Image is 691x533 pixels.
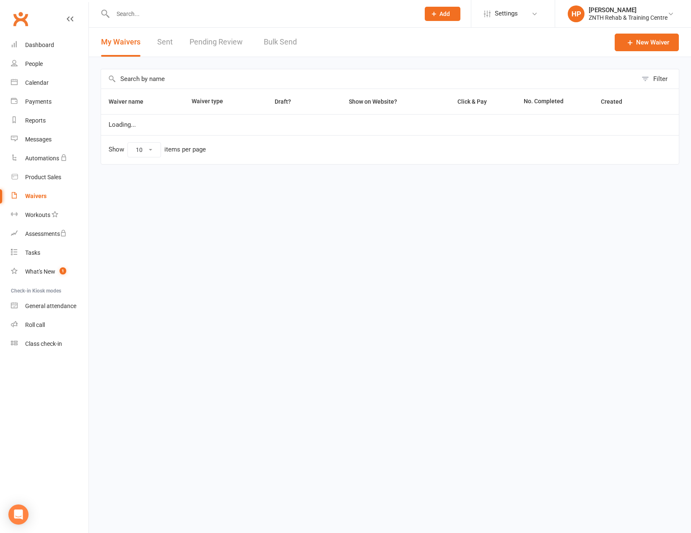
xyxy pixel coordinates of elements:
[184,89,249,114] th: Waiver type
[11,149,88,168] a: Automations
[457,98,487,105] span: Click & Pay
[568,5,584,22] div: HP
[8,504,29,525] div: Open Intercom Messenger
[25,117,46,124] div: Reports
[11,243,88,262] a: Tasks
[25,174,61,180] div: Product Sales
[10,8,31,29] a: Clubworx
[11,187,88,206] a: Waivers
[25,303,76,309] div: General attendance
[267,97,300,107] button: Draft?
[157,28,173,57] a: Sent
[101,69,637,89] input: Search by name
[109,97,153,107] button: Waiver name
[637,69,679,89] button: Filter
[11,168,88,187] a: Product Sales
[25,340,62,347] div: Class check-in
[101,114,679,135] td: Loading...
[601,98,631,105] span: Created
[11,92,88,111] a: Payments
[653,74,668,84] div: Filter
[109,142,206,157] div: Show
[11,334,88,353] a: Class kiosk mode
[275,98,291,105] span: Draft?
[25,98,52,105] div: Payments
[25,268,55,275] div: What's New
[25,249,40,256] div: Tasks
[615,34,679,51] a: New Waiver
[164,146,206,153] div: items per page
[589,6,668,14] div: [PERSON_NAME]
[495,4,518,23] span: Settings
[25,79,49,86] div: Calendar
[450,97,496,107] button: Click & Pay
[60,267,66,274] span: 1
[25,155,59,162] div: Automations
[11,225,88,243] a: Assessments
[25,321,45,328] div: Roll call
[11,297,88,316] a: General attendance kiosk mode
[25,212,50,218] div: Workouts
[11,206,88,225] a: Workouts
[425,7,460,21] button: Add
[439,10,450,17] span: Add
[11,111,88,130] a: Reports
[601,97,631,107] button: Created
[264,28,297,57] a: Bulk Send
[11,262,88,281] a: What's New1
[25,42,54,48] div: Dashboard
[341,97,406,107] button: Show on Website?
[25,193,47,199] div: Waivers
[11,36,88,55] a: Dashboard
[516,89,593,114] th: No. Completed
[110,8,414,20] input: Search...
[11,130,88,149] a: Messages
[25,60,43,67] div: People
[25,136,52,143] div: Messages
[190,28,247,57] a: Pending Review
[11,73,88,92] a: Calendar
[11,316,88,334] a: Roll call
[349,98,397,105] span: Show on Website?
[589,14,668,21] div: ZNTH Rehab & Training Centre
[25,230,67,237] div: Assessments
[109,98,153,105] span: Waiver name
[101,28,140,57] button: My Waivers
[11,55,88,73] a: People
